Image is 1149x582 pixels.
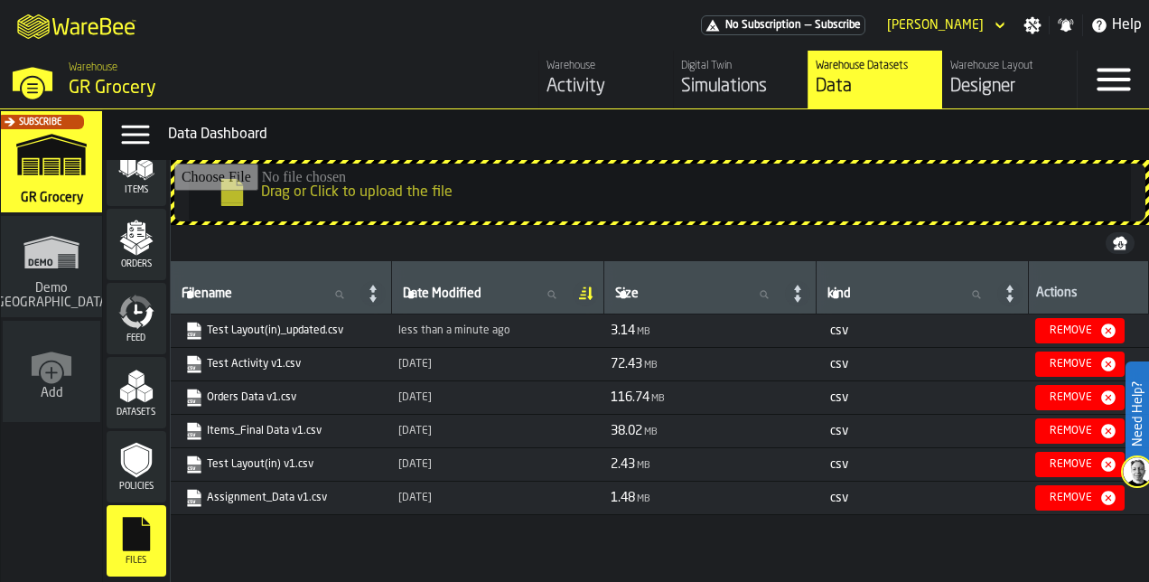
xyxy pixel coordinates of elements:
li: menu Datasets [107,357,166,429]
a: link-to-https://drive.app.warebee.com/e451d98b-95f6-4604-91ff-c80219f9c36d/file_storage/Orders%20... [185,389,373,407]
li: menu Files [107,505,166,577]
a: link-to-/wh/i/16932755-72b9-4ea4-9c69-3f1f3a500823/simulations [1,216,102,321]
div: DropdownMenuValue-Sandhya Gopakumar [880,14,1009,36]
a: link-to-https://drive.app.warebee.com/e451d98b-95f6-4604-91ff-c80219f9c36d/file_storage/Test%20La... [185,322,373,340]
a: link-to-/wh/i/e451d98b-95f6-4604-91ff-c80219f9c36d/feed/ [538,51,673,108]
span: MB [637,494,650,504]
span: 1.48 [611,492,635,504]
div: Remove [1042,458,1099,471]
div: Warehouse Layout [950,60,1070,72]
div: Updated: 8/27/2025, 12:23:02 PM Created: 8/27/2025, 12:23:02 PM [398,458,596,471]
span: csv [830,391,848,404]
div: Updated: 8/27/2025, 12:22:53 PM Created: 8/27/2025, 12:22:53 PM [398,492,596,504]
span: Orders Data v1.csv [182,385,380,410]
button: button-Remove [1035,318,1125,343]
input: label [399,283,571,306]
li: menu Items [107,135,166,207]
div: Remove [1042,358,1099,371]
label: button-toggle-Data Menu [110,117,161,153]
span: csv [830,458,848,471]
button: button-Remove [1035,418,1125,444]
span: label [182,286,232,301]
div: DropdownMenuValue-Sandhya Gopakumar [887,18,984,33]
li: menu Policies [107,431,166,503]
span: 116.74 [611,391,649,404]
span: — [805,19,811,32]
input: label [824,283,995,306]
span: 72.43 [611,358,642,371]
div: Actions [1036,286,1141,304]
span: Test Layout(in)_updated.csv [182,318,380,343]
div: Updated: 8/28/2025, 3:40:50 PM Created: 8/28/2025, 3:40:50 PM [398,324,596,337]
span: Help [1112,14,1142,36]
a: link-to-https://drive.app.warebee.com/e451d98b-95f6-4604-91ff-c80219f9c36d/file_storage/Test%20La... [185,455,373,474]
a: link-to-https://drive.app.warebee.com/e451d98b-95f6-4604-91ff-c80219f9c36d/file_storage/Items_Fin... [185,422,373,440]
input: label [612,283,783,306]
button: button-Remove [1035,385,1125,410]
a: link-to-https://drive.app.warebee.com/e451d98b-95f6-4604-91ff-c80219f9c36d/file_storage/Test%20Ac... [185,355,373,373]
span: csv [830,425,848,437]
span: Test Activity v1.csv [182,352,380,377]
span: 3.14 [611,324,635,337]
input: label [178,283,359,306]
div: GR Grocery [69,76,394,101]
span: Warehouse [69,61,117,74]
span: Test Layout(in) v1.csv [182,452,380,477]
a: link-to-/wh/i/e451d98b-95f6-4604-91ff-c80219f9c36d/simulations [673,51,808,108]
div: Warehouse Datasets [816,60,935,72]
a: link-to-/wh/i/e451d98b-95f6-4604-91ff-c80219f9c36d/designer [942,51,1077,108]
div: Data Dashboard [168,124,1142,145]
button: button-Remove [1035,485,1125,511]
span: Feed [107,333,166,343]
span: 38.02 [611,425,642,437]
div: Updated: 8/27/2025, 12:36:43 PM Created: 8/27/2025, 12:36:43 PM [398,358,596,371]
div: Remove [1042,492,1099,504]
span: csv [830,358,848,371]
span: Items_Final Data v1.csv [182,418,380,444]
span: label [827,286,851,301]
div: Designer [950,74,1070,99]
a: link-to-/wh/i/e451d98b-95f6-4604-91ff-c80219f9c36d/simulations [1,111,102,216]
span: MB [637,327,650,337]
span: csv [830,324,848,337]
li: menu Feed [107,283,166,355]
button: button-Remove [1035,352,1125,377]
span: MB [651,394,665,404]
span: Subscribe [19,117,61,127]
span: Policies [107,482,166,492]
span: Files [107,556,166,566]
label: button-toggle-Help [1083,14,1149,36]
span: 2.43 [611,458,635,471]
span: MB [644,427,658,437]
div: Remove [1042,324,1099,337]
input: Drag or Click to upload the file [174,164,1145,221]
label: button-toggle-Settings [1016,16,1049,34]
div: Menu Subscription [701,15,865,35]
label: button-toggle-Menu [1078,51,1149,108]
span: Datasets [107,408,166,418]
span: Add [41,386,63,400]
span: MB [637,461,650,471]
a: link-to-/wh/i/e451d98b-95f6-4604-91ff-c80219f9c36d/data [808,51,942,108]
div: Remove [1042,391,1099,404]
span: csv [830,492,848,504]
a: link-to-/wh/i/e451d98b-95f6-4604-91ff-c80219f9c36d/pricing/ [701,15,865,35]
span: label [615,286,639,301]
span: Subscribe [815,19,861,32]
div: Activity [546,74,666,99]
div: Data [816,74,935,99]
a: link-to-/wh/new [3,321,100,426]
div: Digital Twin [681,60,800,72]
label: Need Help? [1127,363,1147,465]
div: Updated: 8/27/2025, 12:33:30 PM Created: 8/27/2025, 12:33:30 PM [398,425,596,437]
div: Updated: 8/27/2025, 12:33:57 PM Created: 8/27/2025, 12:33:57 PM [398,391,596,404]
div: Warehouse [546,60,666,72]
button: button- [1106,232,1135,254]
span: No Subscription [725,19,801,32]
label: button-toggle-Notifications [1050,16,1082,34]
span: Items [107,185,166,195]
span: label [403,286,481,301]
div: Simulations [681,74,800,99]
li: menu Orders [107,209,166,281]
span: Orders [107,259,166,269]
